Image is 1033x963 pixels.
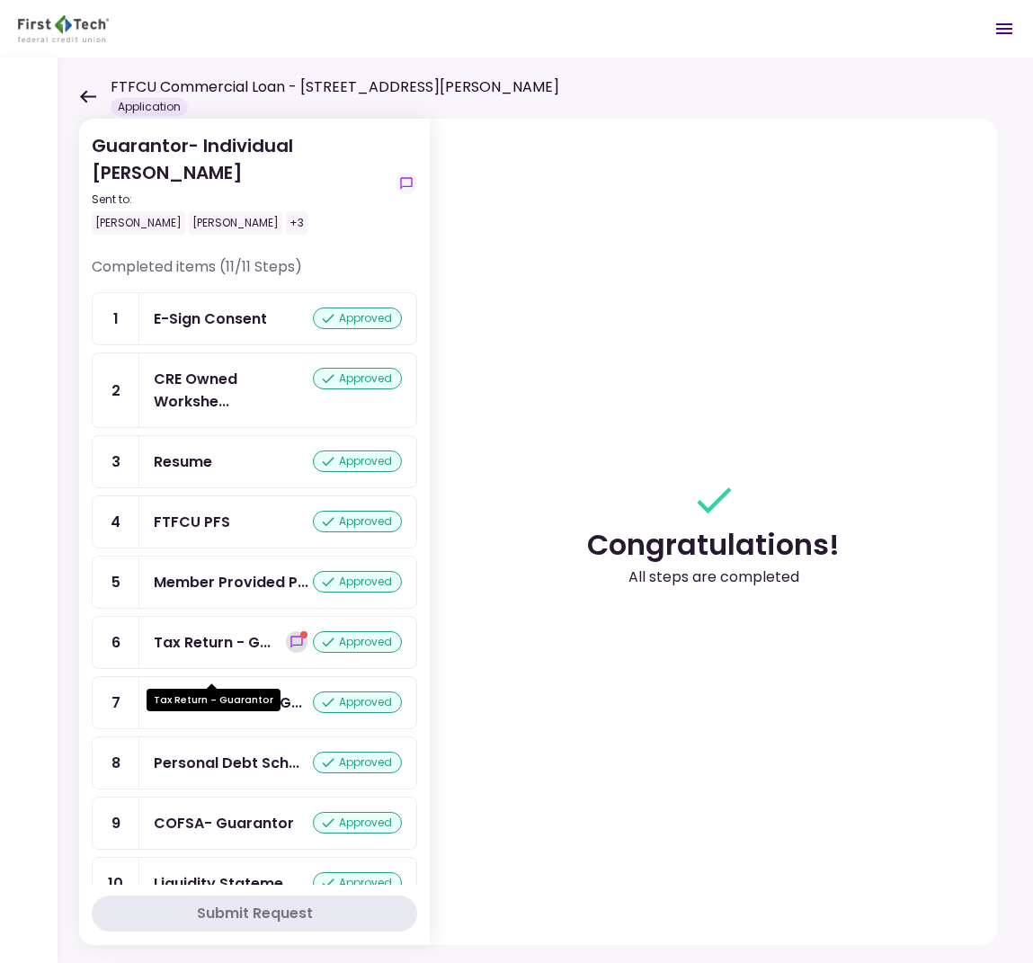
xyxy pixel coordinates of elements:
[93,858,139,909] div: 10
[587,523,840,566] div: Congratulations!
[154,752,299,774] div: Personal Debt Schedule
[983,7,1026,50] button: Open menu
[92,556,417,609] a: 5Member Provided PFSapproved
[313,752,402,773] div: approved
[18,15,109,42] img: Partner icon
[313,450,402,472] div: approved
[154,872,294,895] div: Liquidity Statements - Guarantor
[154,631,271,654] div: Tax Return - Guarantor
[313,691,402,713] div: approved
[111,98,188,116] div: Application
[93,737,139,789] div: 8
[92,896,417,932] button: Submit Request
[628,566,799,588] div: All steps are completed
[92,211,185,235] div: [PERSON_NAME]
[92,292,417,345] a: 1E-Sign Consentapproved
[92,797,417,850] a: 9COFSA- Guarantorapproved
[93,293,139,344] div: 1
[93,557,139,608] div: 5
[154,450,212,473] div: Resume
[313,872,402,894] div: approved
[92,676,417,729] a: 7IRS Form 4506-T Guarantorapproved
[147,689,281,711] div: Tax Return - Guarantor
[93,436,139,487] div: 3
[197,903,313,924] div: Submit Request
[154,812,294,834] div: COFSA- Guarantor
[92,192,388,208] div: Sent to:
[154,308,267,330] div: E-Sign Consent
[313,308,402,329] div: approved
[286,211,307,235] div: +3
[154,368,313,413] div: CRE Owned Worksheet
[92,132,388,235] div: Guarantor- Individual [PERSON_NAME]
[92,352,417,428] a: 2CRE Owned Worksheetapproved
[189,211,282,235] div: [PERSON_NAME]
[92,736,417,789] a: 8Personal Debt Scheduleapproved
[93,798,139,849] div: 9
[313,812,402,834] div: approved
[313,511,402,532] div: approved
[92,256,417,292] div: Completed items (11/11 Steps)
[313,631,402,653] div: approved
[111,76,559,98] h1: FTFCU Commercial Loan - [STREET_ADDRESS][PERSON_NAME]
[313,368,402,389] div: approved
[93,496,139,548] div: 4
[92,435,417,488] a: 3Resumeapproved
[154,511,230,533] div: FTFCU PFS
[313,571,402,593] div: approved
[93,353,139,427] div: 2
[93,677,139,728] div: 7
[396,173,417,194] button: show-messages
[92,857,417,910] a: 10Liquidity Statements - Guarantorapproved
[93,617,139,668] div: 6
[286,631,307,653] button: show-messages
[92,495,417,548] a: 4FTFCU PFSapproved
[92,616,417,669] a: 6Tax Return - Guarantorshow-messagesapproved
[154,571,308,593] div: Member Provided PFS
